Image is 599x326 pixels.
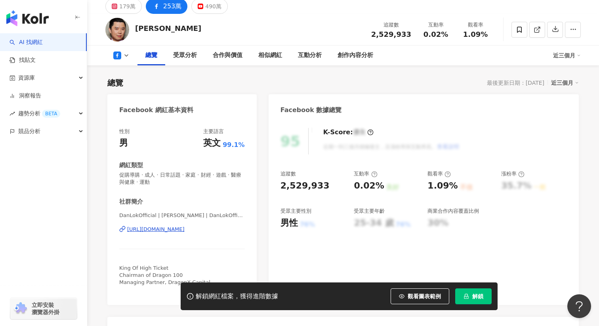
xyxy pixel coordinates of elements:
[338,51,373,60] div: 創作內容分析
[280,106,342,114] div: Facebook 數據總覽
[371,21,411,29] div: 追蹤數
[10,92,41,100] a: 洞察報告
[119,161,143,170] div: 網紅類型
[119,137,128,149] div: 男
[205,1,221,12] div: 490萬
[391,288,449,304] button: 觀看圖表範例
[354,170,377,177] div: 互動率
[464,294,469,299] span: lock
[32,301,59,316] span: 立即安裝 瀏覽器外掛
[280,180,330,192] div: 2,529,933
[427,180,458,192] div: 1.09%
[127,226,185,233] div: [URL][DOMAIN_NAME]
[427,208,479,215] div: 商業合作內容覆蓋比例
[421,21,451,29] div: 互動率
[119,172,245,186] span: 促購導購 · 成人 · 日常話題 · 家庭 · 財經 · 遊戲 · 醫療與健康 · 運動
[423,31,448,38] span: 0.02%
[135,23,201,33] div: [PERSON_NAME]
[203,137,221,149] div: 英文
[323,128,374,137] div: K-Score :
[196,292,278,301] div: 解鎖網紅檔案，獲得進階數據
[354,208,385,215] div: 受眾主要年齡
[119,1,135,12] div: 179萬
[427,170,451,177] div: 觀看率
[203,128,224,135] div: 主要語言
[119,226,245,233] a: [URL][DOMAIN_NAME]
[10,38,43,46] a: searchAI 找網紅
[18,105,60,122] span: 趨勢分析
[553,49,581,62] div: 近三個月
[280,217,298,229] div: 男性
[10,56,36,64] a: 找貼文
[460,21,490,29] div: 觀看率
[13,302,28,315] img: chrome extension
[280,170,296,177] div: 追蹤數
[501,170,525,177] div: 漲粉率
[119,128,130,135] div: 性別
[119,106,193,114] div: Facebook 網紅基本資料
[10,298,77,319] a: chrome extension立即安裝 瀏覽器外掛
[119,212,245,219] span: DanLokOfficial | [PERSON_NAME] | DanLokOfficial
[18,122,40,140] span: 競品分析
[455,288,492,304] button: 解鎖
[298,51,322,60] div: 互動分析
[10,111,15,116] span: rise
[18,69,35,87] span: 資源庫
[463,31,488,38] span: 1.09%
[163,1,182,12] div: 253萬
[258,51,282,60] div: 相似網紅
[551,78,579,88] div: 近三個月
[487,80,544,86] div: 最後更新日期：[DATE]
[173,51,197,60] div: 受眾分析
[472,293,483,299] span: 解鎖
[6,10,49,26] img: logo
[42,110,60,118] div: BETA
[408,293,441,299] span: 觀看圖表範例
[145,51,157,60] div: 總覽
[119,265,216,293] span: King Of High Ticket Chairman of Dragon 100 Managing Partner, DragonX Capital Founder, TIGER Council
[107,77,123,88] div: 總覽
[280,208,311,215] div: 受眾主要性別
[105,18,129,42] img: KOL Avatar
[213,51,242,60] div: 合作與價值
[354,180,384,192] div: 0.02%
[223,141,245,149] span: 99.1%
[371,30,411,38] span: 2,529,933
[119,198,143,206] div: 社群簡介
